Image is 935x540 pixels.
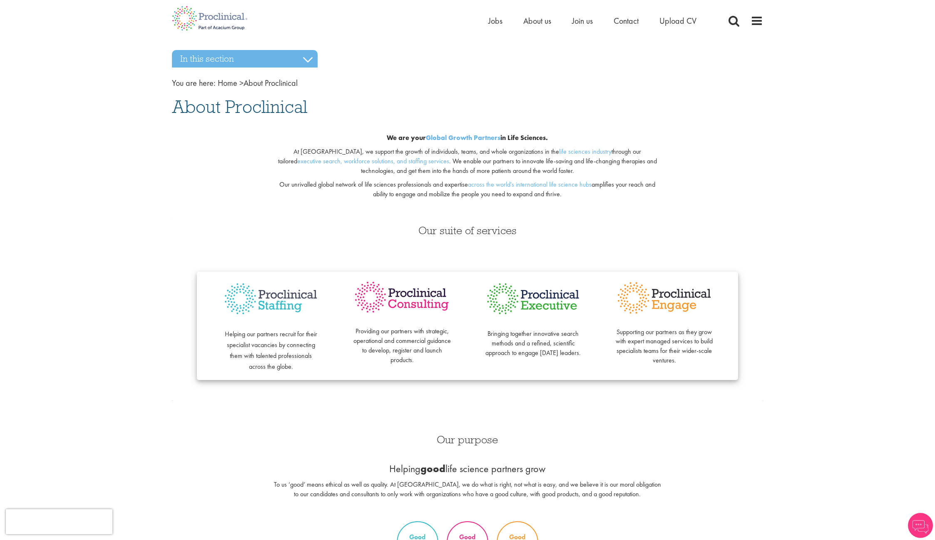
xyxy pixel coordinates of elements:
p: Bringing together innovative search methods and a refined, scientific approach to engage [DATE] l... [484,320,582,357]
img: Proclinical Engage [615,280,713,316]
p: Helping life science partners grow [273,462,663,476]
p: At [GEOGRAPHIC_DATA], we support the growth of individuals, teams, and whole organizations in the... [273,147,663,176]
a: Upload CV [659,15,696,26]
span: Helping our partners recruit for their specialist vacancies by connecting them with talented prof... [225,330,317,371]
p: To us ‘good’ means ethical as well as quality. At [GEOGRAPHIC_DATA], we do what is right, not wha... [273,480,663,499]
a: across the world's international life science hubs [468,180,592,189]
a: Global Growth Partners [426,133,500,142]
a: Jobs [488,15,502,26]
p: Our unrivalled global network of life sciences professionals and expertise amplifies your reach a... [273,180,663,199]
span: About Proclinical [172,95,307,118]
p: Providing our partners with strategic, operational and commercial guidance to develop, register a... [353,317,451,365]
img: Proclinical Consulting [353,280,451,315]
img: Chatbot [908,513,933,538]
span: You are here: [172,77,216,88]
h3: In this section [172,50,318,67]
img: Proclinical Staffing [222,280,320,318]
img: Proclinical Executive [484,280,582,317]
span: > [239,77,244,88]
h3: Our suite of services [172,225,763,236]
a: breadcrumb link to Home [218,77,237,88]
b: good [420,462,445,475]
h3: Our purpose [273,434,663,445]
a: executive search, workforce solutions, and staffing services [297,157,449,165]
p: Supporting our partners as they grow with expert managed services to build specialists teams for ... [615,318,713,365]
a: Join us [572,15,593,26]
span: About Proclinical [218,77,298,88]
a: life sciences industry [559,147,612,156]
iframe: reCAPTCHA [6,509,112,534]
a: Contact [614,15,639,26]
a: About us [523,15,551,26]
b: We are your in Life Sciences. [387,133,548,142]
